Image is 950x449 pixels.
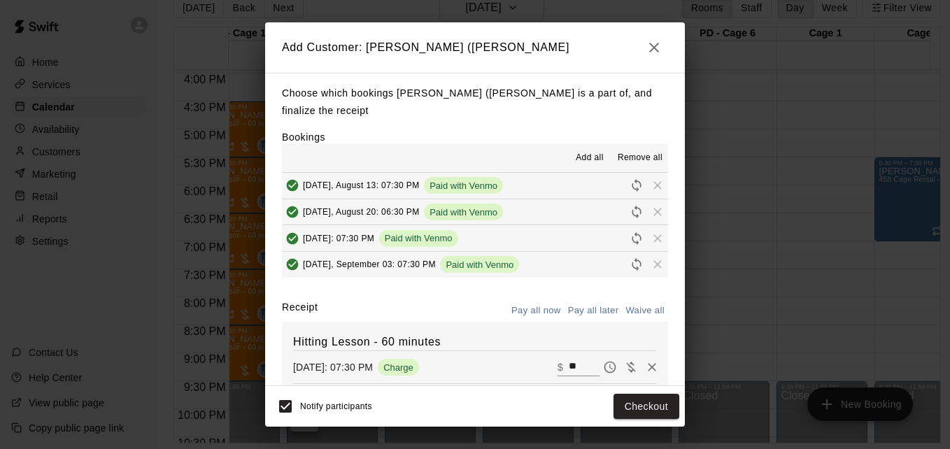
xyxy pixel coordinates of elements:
h2: Add Customer: [PERSON_NAME] ([PERSON_NAME] [265,22,685,73]
span: Add all [576,151,604,165]
span: [DATE], August 13: 07:30 PM [303,180,420,190]
label: Receipt [282,300,318,322]
h6: Hitting Lesson - 60 minutes [293,333,657,351]
p: [DATE]: 07:30 PM [293,360,373,374]
button: Pay all later [565,300,623,322]
span: Paid with Venmo [379,233,458,243]
label: Bookings [282,131,325,143]
span: Notify participants [300,401,372,411]
span: Remove [647,180,668,190]
button: Added & Paid[DATE]: 07:30 PMPaid with VenmoRescheduleRemove [282,225,668,251]
button: Add all [567,147,612,169]
span: Reschedule [626,232,647,243]
button: Added & Paid[DATE], August 13: 07:30 PMPaid with VenmoRescheduleRemove [282,173,668,199]
button: Added & Paid [282,175,303,196]
span: Reschedule [626,206,647,217]
button: Added & Paid[DATE], August 20: 06:30 PMPaid with VenmoRescheduleRemove [282,199,668,225]
button: Remove all [612,147,668,169]
span: Remove all [618,151,662,165]
span: Remove [647,232,668,243]
p: Choose which bookings [PERSON_NAME] ([PERSON_NAME] is a part of, and finalize the receipt [282,85,668,119]
span: [DATE], September 03: 07:30 PM [303,259,436,269]
button: Added & Paid [282,201,303,222]
span: Paid with Venmo [440,259,519,270]
span: Paid with Venmo [424,180,503,191]
span: Reschedule [626,259,647,269]
span: Reschedule [626,180,647,190]
span: Paid with Venmo [424,207,503,218]
span: Remove [647,259,668,269]
button: Remove [641,357,662,378]
button: Added & Paid[DATE], September 03: 07:30 PMPaid with VenmoRescheduleRemove [282,252,668,278]
span: [DATE], August 20: 06:30 PM [303,207,420,217]
button: Waive all [622,300,668,322]
span: [DATE]: 07:30 PM [303,233,374,243]
span: Charge [378,362,419,373]
button: Pay all now [508,300,565,322]
p: $ [558,360,563,374]
span: Remove [647,206,668,217]
button: Checkout [614,394,679,420]
button: Added & Paid [282,228,303,249]
span: Pay later [600,361,621,373]
button: Added & Paid [282,254,303,275]
span: Waive payment [621,361,641,373]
